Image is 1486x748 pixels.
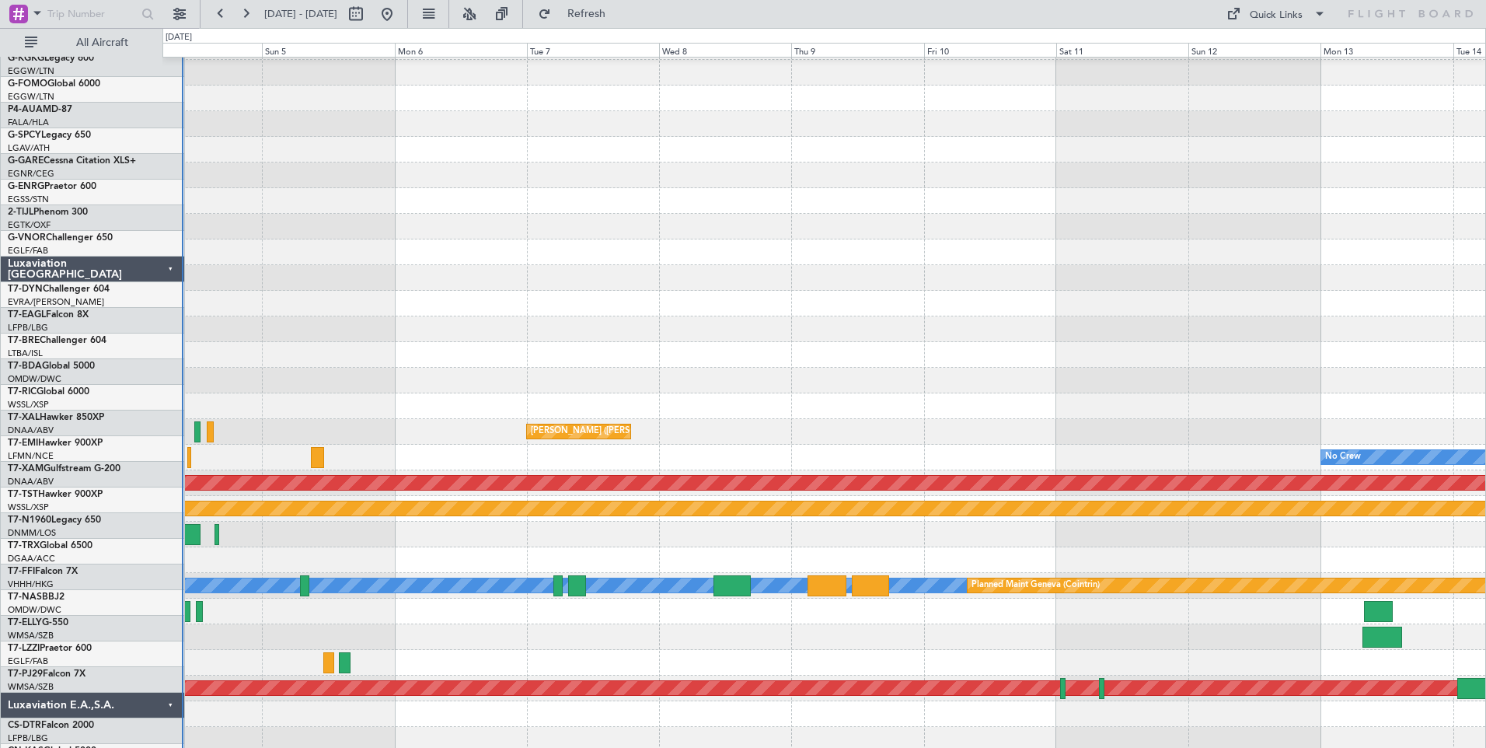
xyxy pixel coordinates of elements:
div: Mon 13 [1320,43,1453,57]
div: Sat 4 [130,43,262,57]
span: T7-FFI [8,567,35,576]
a: OMDW/DWC [8,604,61,616]
a: T7-ELLYG-550 [8,618,68,627]
a: T7-DYNChallenger 604 [8,285,110,294]
a: T7-BREChallenger 604 [8,336,106,345]
a: EGTK/OXF [8,219,51,231]
span: Refresh [554,9,619,19]
a: G-FOMOGlobal 6000 [8,79,100,89]
a: G-VNORChallenger 650 [8,233,113,243]
div: Sat 11 [1056,43,1188,57]
a: EGLF/FAB [8,655,48,667]
a: T7-EAGLFalcon 8X [8,310,89,320]
a: FALA/HLA [8,117,49,128]
a: OMDW/DWC [8,373,61,385]
span: [DATE] - [DATE] [264,7,337,21]
a: VHHH/HKG [8,578,54,590]
a: T7-PJ29Falcon 7X [8,669,85,679]
span: T7-XAM [8,464,44,474]
div: Sun 5 [262,43,394,57]
span: G-FOMO [8,79,47,89]
a: EGSS/STN [8,194,49,205]
button: Refresh [531,2,624,26]
div: No Crew [1325,446,1361,469]
a: T7-XALHawker 850XP [8,413,104,422]
div: [DATE] [166,31,192,44]
a: T7-FFIFalcon 7X [8,567,78,576]
a: T7-XAMGulfstream G-200 [8,464,120,474]
a: LGAV/ATH [8,142,50,154]
span: T7-EAGL [8,310,46,320]
span: T7-N1960 [8,516,51,525]
a: DNMM/LOS [8,527,56,539]
div: [PERSON_NAME] ([PERSON_NAME] Intl) [531,420,694,443]
a: T7-N1960Legacy 650 [8,516,101,525]
a: T7-NASBBJ2 [8,592,65,602]
a: LTBA/ISL [8,348,43,359]
a: 2-TIJLPhenom 300 [8,208,88,217]
span: CS-DTR [8,721,41,730]
a: T7-LZZIPraetor 600 [8,644,92,653]
span: T7-DYN [8,285,43,294]
a: G-KGKGLegacy 600 [8,54,94,63]
span: P4-AUA [8,105,43,114]
a: WMSA/SZB [8,630,54,641]
div: Quick Links [1250,8,1303,23]
a: T7-TRXGlobal 6500 [8,541,92,551]
div: Fri 10 [924,43,1056,57]
button: Quick Links [1219,2,1334,26]
div: Thu 9 [791,43,923,57]
span: All Aircraft [40,37,164,48]
a: P4-AUAMD-87 [8,105,72,114]
a: G-SPCYLegacy 650 [8,131,91,140]
a: G-ENRGPraetor 600 [8,182,96,191]
span: T7-NAS [8,592,42,602]
a: EGGW/LTN [8,91,54,103]
span: T7-RIC [8,387,37,397]
span: T7-PJ29 [8,669,43,679]
div: Wed 8 [659,43,791,57]
a: DNAA/ABV [8,476,54,488]
a: T7-EMIHawker 900XP [8,439,103,448]
span: T7-LZZI [8,644,40,653]
span: T7-TRX [8,541,40,551]
span: T7-XAL [8,413,40,422]
span: T7-BRE [8,336,40,345]
a: DGAA/ACC [8,553,55,564]
span: G-VNOR [8,233,46,243]
span: T7-ELLY [8,618,42,627]
a: LFPB/LBG [8,322,48,334]
div: Tue 7 [527,43,659,57]
a: T7-BDAGlobal 5000 [8,362,95,371]
span: G-KGKG [8,54,44,63]
a: WSSL/XSP [8,502,49,513]
div: Mon 6 [395,43,527,57]
span: G-ENRG [8,182,44,191]
span: T7-BDA [8,362,42,371]
span: 2-TIJL [8,208,33,217]
input: Trip Number [47,2,137,26]
a: LFPB/LBG [8,732,48,744]
div: Planned Maint Geneva (Cointrin) [971,574,1100,597]
span: G-GARE [8,156,44,166]
a: T7-TSTHawker 900XP [8,490,103,499]
a: EGLF/FAB [8,245,48,257]
a: EGGW/LTN [8,65,54,77]
a: T7-RICGlobal 6000 [8,387,89,397]
span: T7-TST [8,490,38,499]
span: G-SPCY [8,131,41,140]
a: G-GARECessna Citation XLS+ [8,156,136,166]
a: LFMN/NCE [8,450,54,462]
div: Sun 12 [1188,43,1320,57]
a: WMSA/SZB [8,681,54,693]
a: EGNR/CEG [8,168,54,180]
span: T7-EMI [8,439,38,448]
a: WSSL/XSP [8,399,49,411]
a: DNAA/ABV [8,425,54,436]
button: All Aircraft [17,30,169,55]
a: EVRA/[PERSON_NAME] [8,296,104,308]
a: CS-DTRFalcon 2000 [8,721,94,730]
